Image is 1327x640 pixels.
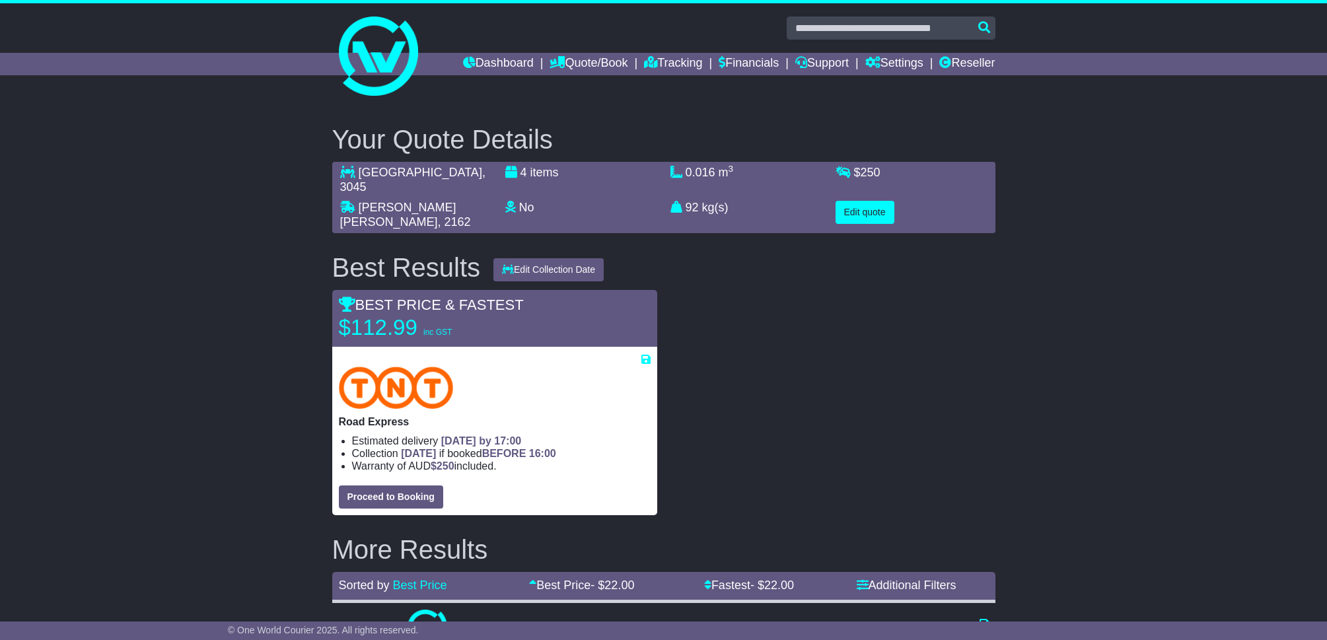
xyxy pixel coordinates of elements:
[352,460,651,472] li: Warranty of AUD included.
[795,53,849,75] a: Support
[686,201,699,214] span: 92
[393,579,447,592] a: Best Price
[339,367,454,409] img: TNT Domestic: Road Express
[339,297,524,313] span: BEST PRICE & FASTEST
[529,579,634,592] a: Best Price- $22.00
[359,166,482,179] span: [GEOGRAPHIC_DATA]
[764,579,794,592] span: 22.00
[529,448,556,459] span: 16:00
[704,579,794,592] a: Fastest- $22.00
[591,579,634,592] span: - $
[352,435,651,447] li: Estimated delivery
[438,215,471,229] span: , 2162
[340,166,485,194] span: , 3045
[702,201,729,214] span: kg(s)
[482,448,526,459] span: BEFORE
[401,448,556,459] span: if booked
[836,201,894,224] button: Edit quote
[228,625,419,635] span: © One World Courier 2025. All rights reserved.
[939,53,995,75] a: Reseller
[519,201,534,214] span: No
[431,460,454,472] span: $
[550,53,628,75] a: Quote/Book
[352,447,651,460] li: Collection
[750,579,794,592] span: - $
[719,53,779,75] a: Financials
[441,435,522,446] span: [DATE] by 17:00
[339,314,504,341] p: $112.99
[865,53,923,75] a: Settings
[729,164,734,174] sup: 3
[401,448,436,459] span: [DATE]
[530,166,559,179] span: items
[326,253,487,282] div: Best Results
[861,166,880,179] span: 250
[340,201,456,229] span: [PERSON_NAME] [PERSON_NAME]
[686,166,715,179] span: 0.016
[463,53,534,75] a: Dashboard
[604,579,634,592] span: 22.00
[719,166,734,179] span: m
[339,485,443,509] button: Proceed to Booking
[644,53,702,75] a: Tracking
[332,535,995,564] h2: More Results
[437,460,454,472] span: 250
[339,579,390,592] span: Sorted by
[520,166,527,179] span: 4
[854,166,880,179] span: $
[493,258,604,281] button: Edit Collection Date
[857,579,956,592] a: Additional Filters
[423,328,452,337] span: inc GST
[332,125,995,154] h2: Your Quote Details
[339,415,651,428] p: Road Express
